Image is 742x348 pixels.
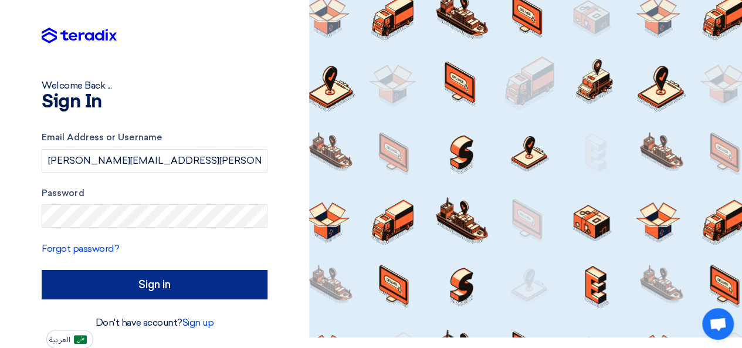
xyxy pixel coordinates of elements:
[42,28,117,44] img: Teradix logo
[74,335,87,344] img: ar-AR.png
[42,131,267,144] label: Email Address or Username
[182,317,214,328] a: Sign up
[49,336,70,344] span: العربية
[42,79,267,93] div: Welcome Back ...
[42,93,267,112] h1: Sign In
[42,316,267,330] div: Don't have account?
[42,243,119,254] a: Forgot password?
[42,270,267,299] input: Sign in
[42,187,267,200] label: Password
[702,308,734,340] div: Open chat
[42,149,267,173] input: Enter your business email or username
